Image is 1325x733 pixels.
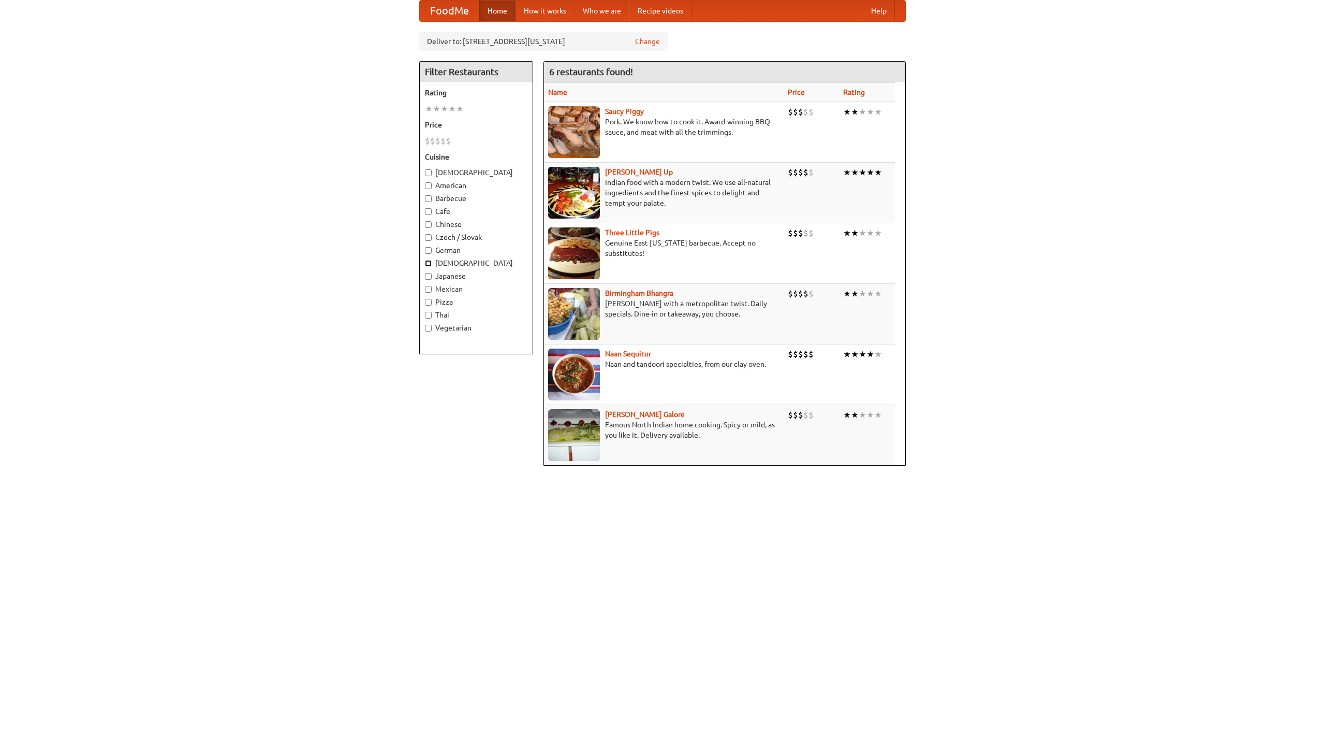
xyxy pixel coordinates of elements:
[788,227,793,239] li: $
[866,349,874,360] li: ★
[420,62,533,82] h4: Filter Restaurants
[866,288,874,299] li: ★
[808,349,814,360] li: $
[843,288,851,299] li: ★
[798,409,803,421] li: $
[425,312,432,319] input: Thai
[798,167,803,178] li: $
[425,195,432,202] input: Barbecue
[425,323,527,333] label: Vegetarian
[440,135,446,147] li: $
[866,409,874,421] li: ★
[859,349,866,360] li: ★
[425,234,432,241] input: Czech / Slovak
[851,227,859,239] li: ★
[874,227,882,239] li: ★
[798,227,803,239] li: $
[425,206,527,217] label: Cafe
[425,232,527,242] label: Czech / Slovak
[605,107,644,116] a: Saucy Piggy
[874,349,882,360] li: ★
[425,247,432,254] input: German
[851,349,859,360] li: ★
[851,409,859,421] li: ★
[788,409,793,421] li: $
[843,227,851,239] li: ★
[843,167,851,178] li: ★
[425,169,432,176] input: [DEMOGRAPHIC_DATA]
[788,167,793,178] li: $
[866,106,874,118] li: ★
[425,103,433,114] li: ★
[605,228,659,237] a: Three Little Pigs
[788,106,793,118] li: $
[549,67,633,77] ng-pluralize: 6 restaurants found!
[548,167,600,219] img: curryup.jpg
[425,297,527,307] label: Pizza
[808,288,814,299] li: $
[793,288,798,299] li: $
[425,135,430,147] li: $
[425,245,527,255] label: German
[425,310,527,320] label: Thai
[425,167,527,178] label: [DEMOGRAPHIC_DATA]
[419,32,668,51] div: Deliver to: [STREET_ADDRESS][US_STATE]
[843,409,851,421] li: ★
[605,289,673,297] a: Birmingham Bhangra
[859,167,866,178] li: ★
[548,177,779,208] p: Indian food with a modern twist. We use all-natural ingredients and the finest spices to delight ...
[425,284,527,294] label: Mexican
[548,106,600,158] img: saucy.jpg
[793,409,798,421] li: $
[548,409,600,461] img: currygalore.jpg
[793,349,798,360] li: $
[851,288,859,299] li: ★
[874,106,882,118] li: ★
[798,288,803,299] li: $
[425,325,432,332] input: Vegetarian
[479,1,516,21] a: Home
[798,106,803,118] li: $
[548,227,600,279] img: littlepigs.jpg
[430,135,435,147] li: $
[866,167,874,178] li: ★
[446,135,451,147] li: $
[808,167,814,178] li: $
[851,167,859,178] li: ★
[629,1,691,21] a: Recipe videos
[425,260,432,267] input: [DEMOGRAPHIC_DATA]
[433,103,440,114] li: ★
[859,288,866,299] li: ★
[420,1,479,21] a: FoodMe
[793,227,798,239] li: $
[435,135,440,147] li: $
[635,36,660,47] a: Change
[874,167,882,178] li: ★
[448,103,456,114] li: ★
[425,180,527,191] label: American
[851,106,859,118] li: ★
[803,167,808,178] li: $
[798,349,803,360] li: $
[803,106,808,118] li: $
[803,288,808,299] li: $
[843,349,851,360] li: ★
[425,88,527,98] h5: Rating
[425,273,432,280] input: Japanese
[516,1,575,21] a: How it works
[548,117,779,137] p: Pork. We know how to cook it. Award-winning BBQ sauce, and meat with all the trimmings.
[548,420,779,440] p: Famous North Indian home cooking. Spicy or mild, as you like it. Delivery available.
[425,258,527,268] label: [DEMOGRAPHIC_DATA]
[425,152,527,162] h5: Cuisine
[863,1,895,21] a: Help
[788,349,793,360] li: $
[859,227,866,239] li: ★
[874,409,882,421] li: ★
[425,193,527,204] label: Barbecue
[425,286,432,293] input: Mexican
[808,409,814,421] li: $
[605,350,651,358] a: Naan Sequitur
